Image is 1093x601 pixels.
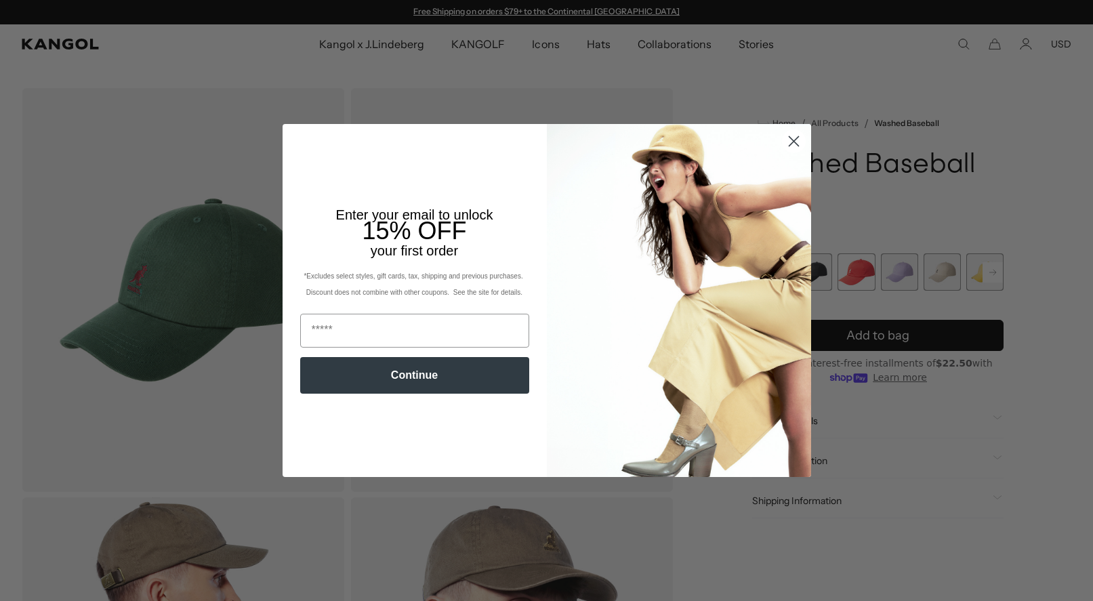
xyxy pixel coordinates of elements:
span: 15% OFF [362,217,466,245]
button: Continue [300,357,529,394]
span: *Excludes select styles, gift cards, tax, shipping and previous purchases. Discount does not comb... [304,272,524,296]
img: 93be19ad-e773-4382-80b9-c9d740c9197f.jpeg [547,124,811,476]
span: Enter your email to unlock [336,207,493,222]
input: Email [300,314,529,348]
span: your first order [371,243,458,258]
button: Close dialog [782,129,806,153]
